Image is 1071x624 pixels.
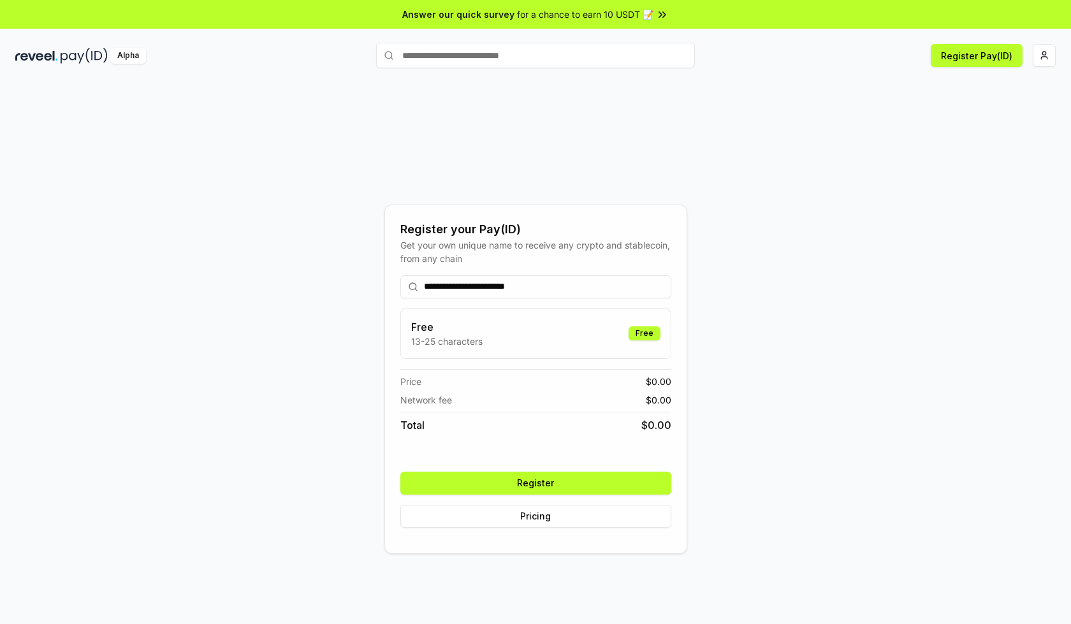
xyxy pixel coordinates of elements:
span: $ 0.00 [646,375,671,388]
span: $ 0.00 [641,417,671,433]
h3: Free [411,319,483,335]
button: Register [400,472,671,495]
div: Get your own unique name to receive any crypto and stablecoin, from any chain [400,238,671,265]
img: pay_id [61,48,108,64]
div: Register your Pay(ID) [400,221,671,238]
span: Network fee [400,393,452,407]
div: Alpha [110,48,146,64]
img: reveel_dark [15,48,58,64]
span: $ 0.00 [646,393,671,407]
span: Answer our quick survey [402,8,514,21]
span: Price [400,375,421,388]
span: Total [400,417,425,433]
button: Register Pay(ID) [931,44,1023,67]
p: 13-25 characters [411,335,483,348]
div: Free [629,326,660,340]
button: Pricing [400,505,671,528]
span: for a chance to earn 10 USDT 📝 [517,8,653,21]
